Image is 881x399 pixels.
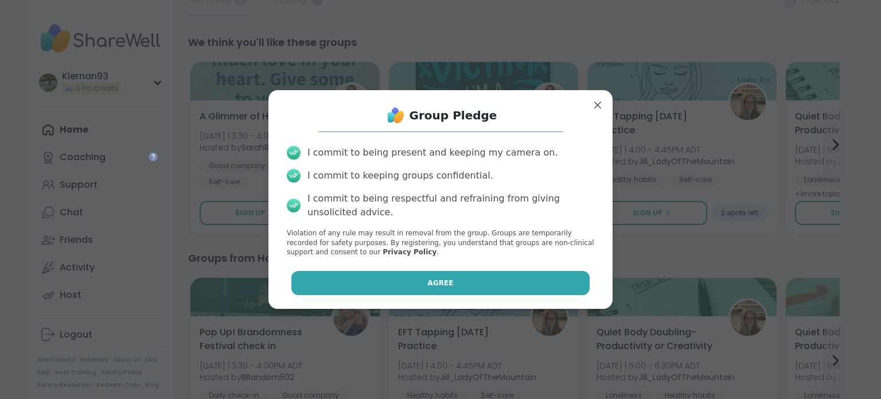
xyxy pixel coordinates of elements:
div: I commit to being present and keeping my camera on. [307,146,558,160]
p: Violation of any rule may result in removal from the group. Groups are temporarily recorded for s... [287,228,594,257]
a: Privacy Policy [383,248,436,256]
div: I commit to being respectful and refraining from giving unsolicited advice. [307,192,594,219]
iframe: Spotlight [149,152,158,161]
img: ShareWell Logo [384,104,407,127]
span: Agree [428,278,454,288]
div: I commit to keeping groups confidential. [307,169,493,183]
h1: Group Pledge [410,107,497,123]
button: Agree [291,271,590,295]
